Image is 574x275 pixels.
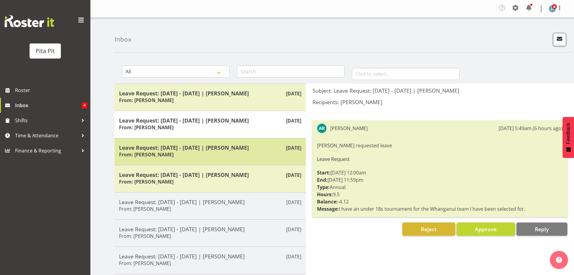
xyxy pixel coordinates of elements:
[456,222,515,236] button: Approve
[114,36,131,43] h4: Inbox
[312,87,567,94] h5: Subject: Leave Request: [DATE] - [DATE] | [PERSON_NAME]
[119,171,301,178] h5: Leave Request: [DATE] - [DATE] | [PERSON_NAME]
[317,140,563,214] div: [PERSON_NAME] requested leave [DATE] 12:00am [DATE] 11:59pm Annual 9.5 -4.12 I have an under 18s ...
[119,144,301,151] h5: Leave Request: [DATE] - [DATE] | [PERSON_NAME]
[286,171,301,179] p: [DATE]
[563,117,574,158] button: Feedback - Show survey
[317,198,338,205] strong: Balance:
[330,125,368,132] div: [PERSON_NAME]
[566,123,571,144] span: Feedback
[119,253,301,260] h5: Leave Request: [DATE] - [DATE] | [PERSON_NAME]
[119,124,174,130] h6: From: [PERSON_NAME]
[237,66,344,78] input: Search
[317,191,333,198] strong: Hours:
[286,144,301,152] p: [DATE]
[15,101,82,110] span: Inbox
[516,222,567,236] button: Reply
[317,184,330,190] strong: Type:
[475,225,497,233] span: Approve
[317,156,563,162] h6: Leave Request
[119,90,301,97] h5: Leave Request: [DATE] - [DATE] | [PERSON_NAME]
[286,253,301,260] p: [DATE]
[556,257,562,263] img: help-xxl-2.png
[119,199,301,205] h5: Leave Request: [DATE] - [DATE] | [PERSON_NAME]
[286,226,301,233] p: [DATE]
[119,226,301,232] h5: Leave Request: [DATE] - [DATE] | [PERSON_NAME]
[119,260,171,266] h6: From: [PERSON_NAME]
[119,117,301,124] h5: Leave Request: [DATE] - [DATE] | [PERSON_NAME]
[119,206,171,212] h6: From: [PERSON_NAME]
[82,102,87,108] span: 4
[421,225,437,233] span: Reject
[499,125,563,132] div: [DATE] 5:49am (6 hours ago)
[317,123,327,133] img: abby-roy10337.jpg
[312,99,567,105] h5: Recipients: [PERSON_NAME]
[15,86,87,95] span: Roster
[119,97,174,103] h6: From: [PERSON_NAME]
[286,199,301,206] p: [DATE]
[352,68,460,80] input: Click to select...
[317,169,331,176] strong: Start:
[286,117,301,124] p: [DATE]
[286,90,301,97] p: [DATE]
[535,225,549,233] span: Reply
[5,15,54,27] img: Rosterit website logo
[119,152,174,158] h6: From: [PERSON_NAME]
[549,5,556,12] img: jason-simpson133.jpg
[119,179,174,185] h6: From: [PERSON_NAME]
[15,146,78,155] span: Finance & Reporting
[119,233,171,239] h6: From: [PERSON_NAME]
[36,46,55,56] div: Pita Pit
[15,116,78,125] span: Shifts
[317,206,339,212] strong: Message:
[15,131,78,140] span: Time & Attendance
[317,177,328,183] strong: End:
[402,222,455,236] button: Reject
